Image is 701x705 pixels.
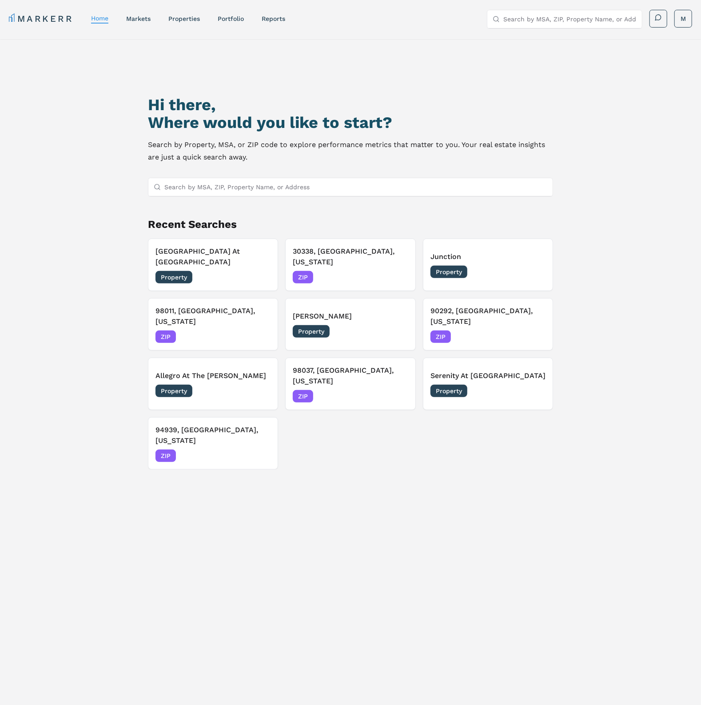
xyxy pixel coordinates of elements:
[430,306,546,327] h3: 90292, [GEOGRAPHIC_DATA], [US_STATE]
[148,139,554,163] p: Search by Property, MSA, or ZIP code to explore performance metrics that matter to you. Your real...
[423,239,554,291] button: JunctionProperty[DATE]
[430,370,546,381] h3: Serenity At [GEOGRAPHIC_DATA]
[293,311,408,322] h3: [PERSON_NAME]
[526,332,546,341] span: [DATE]
[430,331,451,343] span: ZIP
[148,239,279,291] button: [GEOGRAPHIC_DATA] At [GEOGRAPHIC_DATA]Property[DATE]
[251,386,271,395] span: [DATE]
[126,15,151,22] a: markets
[285,358,416,410] button: 98037, [GEOGRAPHIC_DATA], [US_STATE]ZIP[DATE]
[168,15,200,22] a: properties
[148,217,554,231] h2: Recent Searches
[164,178,548,196] input: Search by MSA, ZIP, Property Name, or Address
[503,10,637,28] input: Search by MSA, ZIP, Property Name, or Address
[251,273,271,282] span: [DATE]
[388,392,408,401] span: [DATE]
[155,425,271,446] h3: 94939, [GEOGRAPHIC_DATA], [US_STATE]
[293,271,313,283] span: ZIP
[430,266,467,278] span: Property
[218,15,244,22] a: Portfolio
[251,451,271,460] span: [DATE]
[155,450,176,462] span: ZIP
[285,298,416,351] button: [PERSON_NAME]Property[DATE]
[430,385,467,397] span: Property
[9,12,73,25] a: MARKERR
[148,96,554,114] h1: Hi there,
[526,267,546,276] span: [DATE]
[148,417,279,470] button: 94939, [GEOGRAPHIC_DATA], [US_STATE]ZIP[DATE]
[293,365,408,386] h3: 98037, [GEOGRAPHIC_DATA], [US_STATE]
[148,358,279,410] button: Allegro At The [PERSON_NAME]Property[DATE]
[430,251,546,262] h3: Junction
[423,298,554,351] button: 90292, [GEOGRAPHIC_DATA], [US_STATE]ZIP[DATE]
[526,386,546,395] span: [DATE]
[148,114,554,131] h2: Where would you like to start?
[681,14,686,23] span: M
[285,239,416,291] button: 30338, [GEOGRAPHIC_DATA], [US_STATE]ZIP[DATE]
[388,327,408,336] span: [DATE]
[155,331,176,343] span: ZIP
[155,246,271,267] h3: [GEOGRAPHIC_DATA] At [GEOGRAPHIC_DATA]
[155,306,271,327] h3: 98011, [GEOGRAPHIC_DATA], [US_STATE]
[155,271,192,283] span: Property
[388,273,408,282] span: [DATE]
[293,325,330,338] span: Property
[293,390,313,402] span: ZIP
[293,246,408,267] h3: 30338, [GEOGRAPHIC_DATA], [US_STATE]
[155,385,192,397] span: Property
[155,370,271,381] h3: Allegro At The [PERSON_NAME]
[148,298,279,351] button: 98011, [GEOGRAPHIC_DATA], [US_STATE]ZIP[DATE]
[251,332,271,341] span: [DATE]
[262,15,285,22] a: reports
[91,15,108,22] a: home
[423,358,554,410] button: Serenity At [GEOGRAPHIC_DATA]Property[DATE]
[674,10,692,28] button: M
